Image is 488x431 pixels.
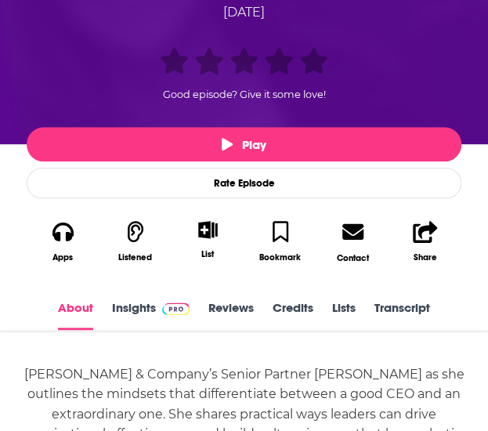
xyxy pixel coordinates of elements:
[27,127,461,161] button: Play
[244,211,317,273] button: Bookmark
[24,2,464,23] div: [DATE]
[118,252,152,263] div: Listened
[99,211,172,273] button: Listened
[389,211,462,273] button: Share
[337,252,368,263] div: Contact
[208,300,254,330] a: Reviews
[172,211,244,269] div: Show More ButtonList
[374,300,430,330] a: Transcript
[27,211,99,273] button: Apps
[316,211,389,273] a: Contact
[201,248,214,259] div: List
[273,300,313,330] a: Credits
[222,137,266,152] span: Play
[259,252,301,263] div: Bookmark
[192,221,224,238] button: Show More Button
[27,168,461,198] div: Rate Episode
[163,89,326,100] span: Good episode? Give it some love!
[414,252,437,263] div: Share
[58,300,93,330] a: About
[162,302,190,315] img: Podchaser Pro
[332,300,356,330] a: Lists
[52,252,73,263] div: Apps
[112,300,190,330] a: InsightsPodchaser Pro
